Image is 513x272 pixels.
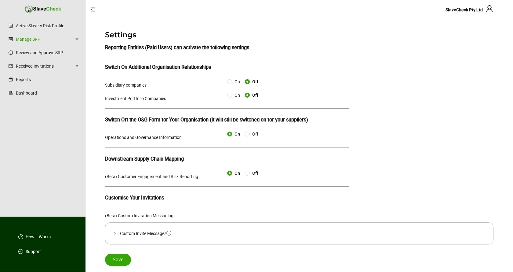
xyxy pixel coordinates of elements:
p: (Beta) Custom Invitation Messaging [105,213,227,218]
span: menu-fold [90,7,95,12]
h3: Downstream Supply Chain Mapping [105,153,493,165]
a: Manage SRP [16,33,74,45]
span: Off [250,170,261,176]
p: Operations and Governance Information [105,135,227,140]
span: minus-circle [166,231,171,236]
a: Active Slavery Risk Profile [16,20,79,32]
p: Investment Portfolio Companies [105,96,227,101]
span: On [232,79,242,85]
span: group [9,37,13,41]
p: (Beta) Customer Engagement and Risk Reporting [105,174,227,179]
span: Off [250,131,261,137]
span: user [486,5,493,12]
a: Dashboard [16,87,79,99]
span: Custom Invite Messages [120,231,171,236]
span: Received Invitations [16,60,74,72]
a: Reports [16,73,79,86]
button: Save [105,254,131,266]
h3: Switch Off the O&G Form for Your Organisation (it will still be switched on for your suppliers) [105,114,493,126]
span: Off [250,79,261,85]
span: On [232,92,242,98]
span: On [232,131,242,137]
span: SlaveCheck Pty Ltd [446,7,483,12]
a: Support [26,248,41,255]
span: Off [250,92,261,98]
h3: Customise Your Invitations [105,192,493,204]
p: Subsidiary companies [105,83,227,88]
span: message [18,249,23,254]
span: question-circle [18,234,23,239]
a: Review and Approve SRP [16,47,79,59]
span: collapsed [113,232,116,235]
a: How it Works [26,234,51,240]
span: Save [113,256,123,263]
h3: Switch On Additional Organisation Relationships [105,61,493,73]
h1: Settings [105,30,493,40]
span: On [232,170,242,176]
span: mail [9,64,13,68]
h3: Reporting Entities (Paid Users) can activate the following settings [105,45,493,50]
